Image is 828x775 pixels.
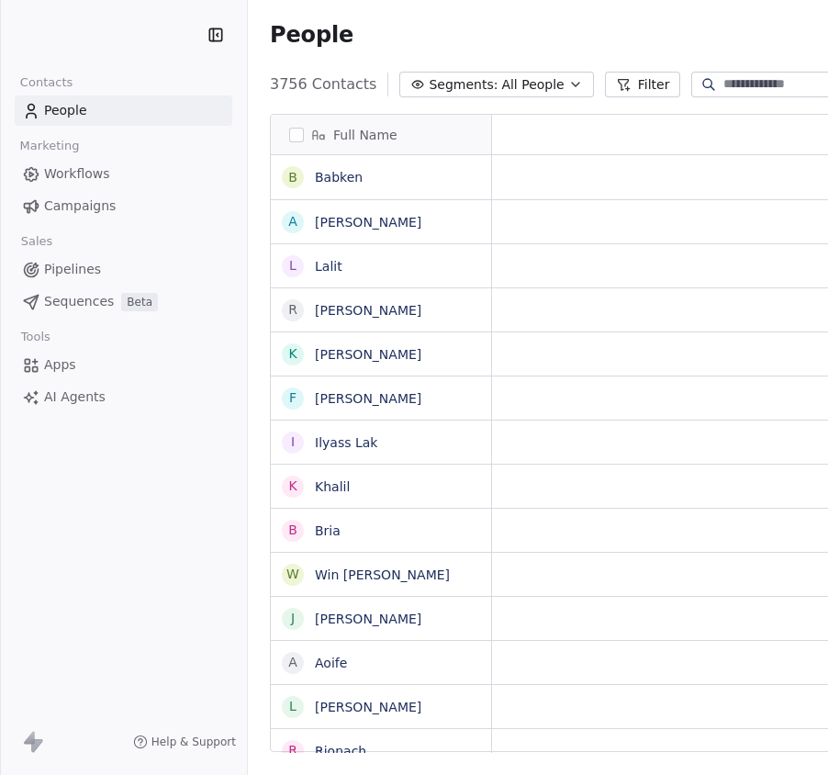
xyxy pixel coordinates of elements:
span: Sales [13,228,61,255]
a: Babken [315,170,363,185]
a: Apps [15,350,232,380]
div: Full Name [271,115,491,154]
a: [PERSON_NAME] [315,612,421,626]
div: R [288,300,297,320]
a: People [15,95,232,126]
span: Contacts [12,69,81,96]
div: L [289,256,297,275]
button: Filter [605,72,681,97]
span: Apps [44,355,76,375]
div: R [288,741,297,760]
span: Workflows [44,164,110,184]
a: Workflows [15,159,232,189]
span: Campaigns [44,197,116,216]
a: Ilyass Lak [315,435,377,450]
a: Campaigns [15,191,232,221]
span: Beta [121,293,158,311]
a: Lalit [315,259,342,274]
a: Rionach [315,744,366,758]
span: Help & Support [151,735,236,749]
span: People [270,21,353,49]
div: K [288,344,297,364]
div: A [288,212,297,231]
span: People [44,101,87,120]
span: All People [501,75,564,95]
div: F [289,388,297,408]
a: [PERSON_NAME] [315,347,421,362]
a: [PERSON_NAME] [315,700,421,714]
a: Bria [315,523,341,538]
span: 3756 Contacts [270,73,376,95]
span: Full Name [333,126,397,144]
a: Khalil [315,479,350,494]
div: J [291,609,295,628]
a: Pipelines [15,254,232,285]
a: [PERSON_NAME] [315,215,421,230]
span: AI Agents [44,387,106,407]
span: Sequences [44,292,114,311]
span: Pipelines [44,260,101,279]
div: B [288,168,297,187]
a: [PERSON_NAME] [315,303,421,318]
div: A [288,653,297,672]
a: Help & Support [133,735,236,749]
span: Marketing [12,132,87,160]
span: Segments: [429,75,498,95]
a: Win [PERSON_NAME] [315,567,450,582]
div: L [289,697,297,716]
span: Tools [13,323,58,351]
div: I [291,432,295,452]
a: [PERSON_NAME] [315,391,421,406]
div: grid [271,155,492,753]
a: SequencesBeta [15,286,232,317]
a: Aoife [315,656,347,670]
div: W [286,565,299,584]
a: AI Agents [15,382,232,412]
div: K [288,477,297,496]
div: B [288,521,297,540]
